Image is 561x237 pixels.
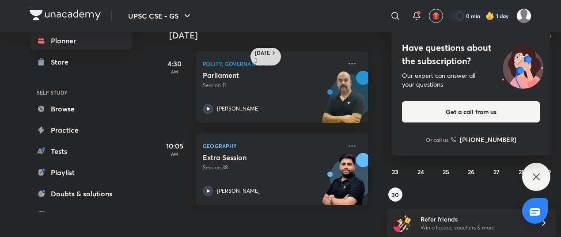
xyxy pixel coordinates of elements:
[413,164,428,179] button: August 24, 2025
[157,69,192,74] p: AM
[402,41,540,68] h4: Have questions about the subscription?
[388,164,402,179] button: August 23, 2025
[392,168,398,176] abbr: August 23, 2025
[391,191,399,199] abbr: August 30, 2025
[217,105,260,113] p: [PERSON_NAME]
[515,164,529,179] button: August 28, 2025
[203,164,341,172] p: Session 38
[203,141,341,151] p: Geography
[432,12,440,20] img: avatar
[464,164,478,179] button: August 26, 2025
[493,168,500,176] abbr: August 27, 2025
[388,119,402,133] button: August 9, 2025
[495,41,550,89] img: ttu_illustration_new.svg
[519,168,525,176] abbr: August 28, 2025
[203,71,313,80] h5: Parliament
[30,142,132,160] a: Tests
[388,187,402,202] button: August 30, 2025
[421,214,529,224] h6: Refer friends
[468,168,474,176] abbr: August 26, 2025
[203,153,313,162] h5: Extra Session
[402,101,540,122] button: Get a call from us
[443,168,449,176] abbr: August 25, 2025
[319,71,368,132] img: unacademy
[30,10,101,20] img: Company Logo
[439,164,453,179] button: August 25, 2025
[460,135,516,144] h6: [PHONE_NUMBER]
[157,58,192,69] h5: 4:30
[203,58,341,69] p: Polity, Governance & IR
[30,100,132,118] a: Browse
[30,85,132,100] h6: SELF STUDY
[485,11,494,20] img: streak
[51,57,74,67] div: Store
[255,50,270,64] h6: [DATE]
[30,206,132,224] a: Notes
[157,141,192,151] h5: 10:05
[203,81,341,89] p: Session 11
[30,164,132,181] a: Playlist
[540,164,554,179] button: August 29, 2025
[30,185,132,203] a: Doubts & solutions
[451,135,516,144] a: [PHONE_NUMBER]
[388,96,402,110] button: August 2, 2025
[217,187,260,195] p: [PERSON_NAME]
[30,53,132,71] a: Store
[426,136,448,144] p: Or call us
[489,164,504,179] button: August 27, 2025
[394,214,411,232] img: referral
[417,168,424,176] abbr: August 24, 2025
[30,32,132,50] a: Planner
[169,30,377,41] h4: [DATE]
[157,151,192,157] p: AM
[123,7,198,25] button: UPSC CSE - GS
[544,168,551,176] abbr: August 29, 2025
[429,9,443,23] button: avatar
[421,224,529,232] p: Win a laptop, vouchers & more
[388,141,402,156] button: August 16, 2025
[319,153,368,214] img: unacademy
[30,10,101,23] a: Company Logo
[30,121,132,139] a: Practice
[402,71,540,89] div: Our expert can answer all your questions
[516,8,531,23] img: Harini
